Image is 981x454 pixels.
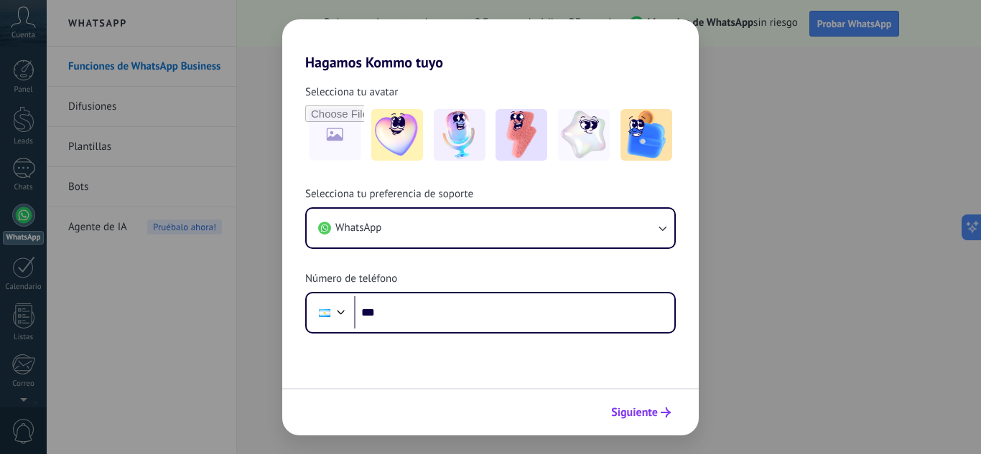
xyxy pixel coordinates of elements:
[434,109,485,161] img: -2.jpeg
[305,187,473,202] span: Selecciona tu preferencia de soporte
[620,109,672,161] img: -5.jpeg
[307,209,674,247] button: WhatsApp
[496,109,547,161] img: -3.jpeg
[371,109,423,161] img: -1.jpeg
[558,109,610,161] img: -4.jpeg
[335,221,381,235] span: WhatsApp
[305,85,398,100] span: Selecciona tu avatar
[611,407,658,417] span: Siguiente
[605,400,677,425] button: Siguiente
[311,298,338,328] div: Argentina: + 54
[305,272,397,286] span: Número de teléfono
[282,19,699,71] h2: Hagamos Kommo tuyo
